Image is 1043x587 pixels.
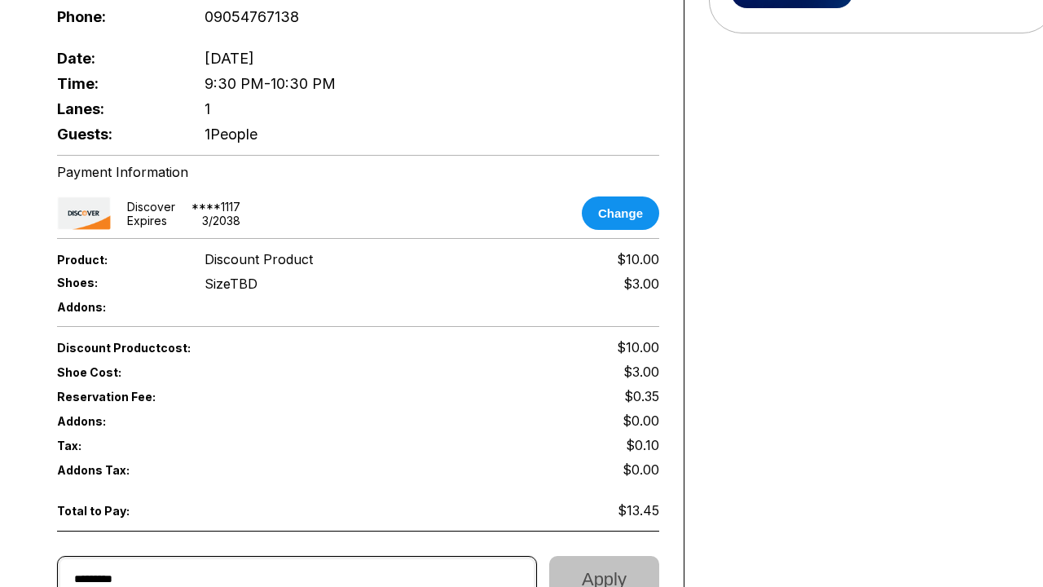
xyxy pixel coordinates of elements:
span: Addons: [57,414,178,428]
span: Date: [57,50,178,67]
span: $10.00 [617,339,659,355]
span: $10.00 [617,251,659,267]
span: Total to Pay: [57,504,178,518]
span: $0.35 [624,388,659,404]
span: Phone: [57,8,178,25]
span: Product: [57,253,178,267]
span: Shoes: [57,276,178,289]
div: discover [127,200,175,214]
img: card [57,196,111,230]
div: Expires [127,214,167,227]
span: Tax: [57,439,178,452]
span: Shoe Cost: [57,365,178,379]
span: Addons Tax: [57,463,178,477]
span: Guests: [57,126,178,143]
span: Lanes: [57,100,178,117]
span: 09054767138 [205,8,299,25]
span: $0.00 [623,413,659,429]
span: 1 [205,100,210,117]
span: Reservation Fee: [57,390,359,404]
button: Change [582,196,659,230]
span: Discount Product cost: [57,341,359,355]
span: $13.45 [618,502,659,519]
div: 3 / 2038 [202,214,240,227]
div: Payment Information [57,164,659,180]
span: $0.00 [623,461,659,478]
span: $0.10 [626,437,659,453]
span: Discount Product [205,251,313,267]
span: [DATE] [205,50,254,67]
span: 1 People [205,126,257,143]
div: Size TBD [205,276,257,292]
span: Addons: [57,300,178,314]
span: $3.00 [623,364,659,380]
div: $3.00 [623,276,659,292]
span: Time: [57,75,178,92]
span: 9:30 PM - 10:30 PM [205,75,336,92]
